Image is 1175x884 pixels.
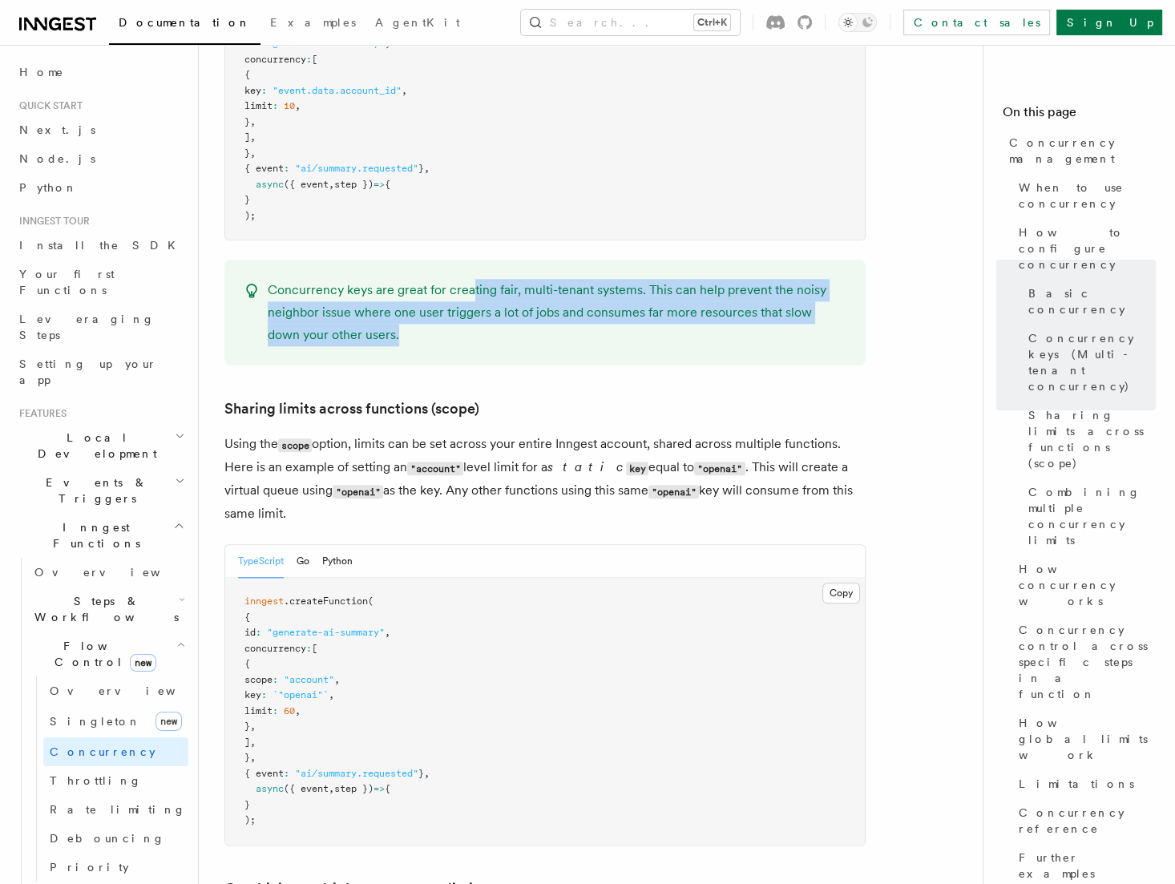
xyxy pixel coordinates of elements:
span: "ai/summary.requested" [295,768,418,779]
div: Flow Controlnew [28,676,188,882]
button: Local Development [13,423,188,468]
span: , [250,147,256,159]
span: How global limits work [1019,715,1156,763]
a: Basic concurrency [1022,279,1156,324]
span: key [244,85,261,96]
a: Concurrency [43,737,188,766]
span: { event [244,768,284,779]
button: TypeScript [238,545,284,578]
span: , [385,627,390,638]
a: Leveraging Steps [13,305,188,349]
span: } [418,163,424,174]
span: : [261,689,267,700]
h4: On this page [1003,103,1156,128]
p: Concurrency keys are great for creating fair, multi-tenant systems. This can help prevent the noi... [268,279,846,346]
span: ); [244,814,256,825]
span: scope [244,674,273,685]
span: => [373,783,385,794]
span: `"openai"` [273,689,329,700]
span: "event.data.account_id" [273,85,402,96]
a: Concurrency reference [1012,798,1156,843]
span: step }) [334,179,373,190]
span: : [306,643,312,654]
span: : [273,705,278,716]
a: Debouncing [43,824,188,853]
a: Contact sales [903,10,1050,35]
code: scope [278,438,312,452]
span: Concurrency keys (Multi-tenant concurrency) [1028,330,1156,394]
span: concurrency [244,643,306,654]
span: , [250,737,256,748]
span: Setting up your app [19,357,157,386]
span: Local Development [13,430,175,462]
span: : [284,768,289,779]
code: "openai" [648,485,699,499]
span: limit [244,100,273,111]
span: Inngest tour [13,215,90,228]
span: "account" [284,674,334,685]
a: Documentation [109,5,260,45]
span: ({ event [284,783,329,794]
button: Toggle dark mode [838,13,877,32]
span: : [306,54,312,65]
span: Home [19,64,64,80]
span: How concurrency works [1019,561,1156,609]
a: Concurrency management [1003,128,1156,173]
span: async [256,179,284,190]
span: Leveraging Steps [19,313,155,341]
span: { [385,783,390,794]
span: } [244,752,250,763]
code: "account" [407,462,463,475]
span: Documentation [119,16,251,29]
a: Overview [28,558,188,587]
span: 60 [284,705,295,716]
button: Copy [822,583,860,603]
a: Concurrency keys (Multi-tenant concurrency) [1022,324,1156,401]
span: step }) [334,783,373,794]
span: "generate-ai-summary" [267,627,385,638]
span: Events & Triggers [13,474,175,507]
button: Go [297,545,309,578]
span: , [424,163,430,174]
code: key [626,462,648,475]
span: } [244,721,250,732]
span: } [418,768,424,779]
span: } [244,799,250,810]
span: , [329,783,334,794]
span: "ai/summary.requested" [295,163,418,174]
a: Python [13,173,188,202]
span: async [256,783,284,794]
button: Steps & Workflows [28,587,188,632]
span: Steps & Workflows [28,593,179,625]
span: , [424,768,430,779]
a: Home [13,58,188,87]
span: Debouncing [50,832,165,845]
a: Rate limiting [43,795,188,824]
span: : [261,85,267,96]
span: Concurrency [50,745,155,758]
span: [ [312,54,317,65]
span: : [284,163,289,174]
a: Combining multiple concurrency limits [1022,478,1156,555]
a: Concurrency control across specific steps in a function [1012,616,1156,708]
span: .createFunction [284,595,368,607]
a: How to configure concurrency [1012,218,1156,279]
span: { [244,612,250,623]
p: Using the option, limits can be set across your entire Inngest account, shared across multiple fu... [224,433,866,525]
span: } [244,194,250,205]
span: 10 [284,100,295,111]
span: , [295,705,301,716]
a: Overview [43,676,188,705]
button: Search...Ctrl+K [521,10,740,35]
span: , [250,131,256,143]
span: : [273,674,278,685]
span: Quick start [13,99,83,112]
span: , [250,752,256,763]
span: Your first Functions [19,268,115,297]
a: Your first Functions [13,260,188,305]
a: Priority [43,853,188,882]
span: Priority [50,861,129,874]
span: Overview [34,566,200,579]
a: Next.js [13,115,188,144]
span: concurrency [244,54,306,65]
